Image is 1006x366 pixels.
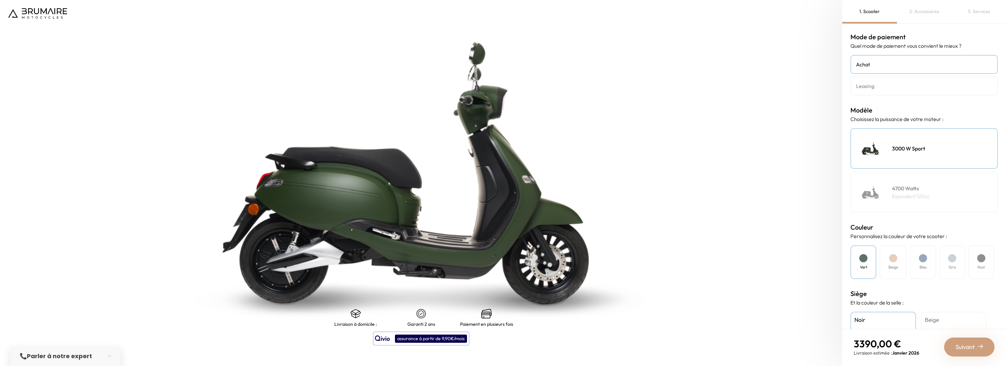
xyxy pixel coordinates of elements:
[395,335,467,343] div: assurance à partir de 9,90€/mois
[892,145,925,152] h4: 3000 W Sport
[850,115,998,123] p: Choisissez la puissance de votre moteur :
[334,322,377,327] p: Livraison à domicile :
[856,61,992,68] h4: Achat
[481,308,492,319] img: credit-cards.png
[375,335,390,342] img: logo qivio
[850,222,998,232] h3: Couleur
[850,77,998,96] a: Leasing
[956,342,975,352] span: Suivant
[978,344,983,349] img: right-arrow-2.png
[892,192,930,200] p: Équivalent 125cc
[949,264,956,270] h4: Gris
[854,132,887,165] img: Scooter
[856,82,992,90] h4: Leasing
[925,316,982,324] h4: Beige
[850,299,998,306] p: Et la couleur de la selle :
[892,350,919,356] span: Janvier 2026
[892,184,930,192] h4: 4700 Watts
[850,32,998,42] h3: Mode de paiement
[860,264,867,270] h4: Vert
[854,176,887,209] img: Scooter
[854,350,919,356] p: Livraison estimée :
[888,264,898,270] h4: Beige
[8,8,67,19] img: Logo de Brumaire
[850,232,998,240] p: Personnalisez la couleur de votre scooter :
[854,316,912,324] h4: Noir
[978,264,985,270] h4: Noir
[920,264,927,270] h4: Bleu
[416,308,426,319] img: certificat-de-garantie.png
[850,42,998,50] p: Quel mode de paiement vous convient le mieux ?
[850,289,998,299] h3: Siège
[460,322,513,327] p: Paiement en plusieurs fois
[350,308,361,319] img: shipping.png
[407,322,435,327] p: Garanti 2 ans
[850,105,998,115] h3: Modèle
[854,338,901,350] span: 3390,00 €
[373,332,469,345] button: assurance à partir de 9,90€/mois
